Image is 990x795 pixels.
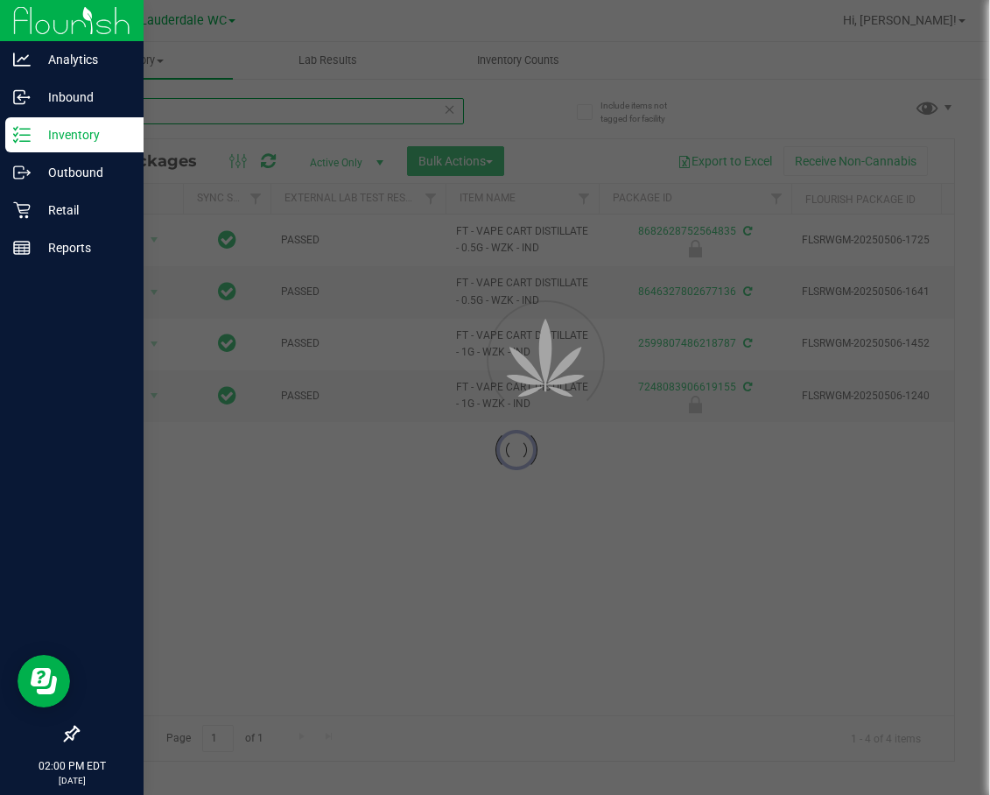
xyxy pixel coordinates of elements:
p: Retail [31,200,136,221]
p: Inventory [31,124,136,145]
inline-svg: Retail [13,201,31,219]
inline-svg: Analytics [13,51,31,68]
p: 02:00 PM EDT [8,758,136,774]
iframe: Resource center [18,655,70,707]
p: Outbound [31,162,136,183]
inline-svg: Reports [13,239,31,257]
inline-svg: Inventory [13,126,31,144]
p: Analytics [31,49,136,70]
p: Inbound [31,87,136,108]
p: Reports [31,237,136,258]
p: [DATE] [8,774,136,787]
inline-svg: Outbound [13,164,31,181]
inline-svg: Inbound [13,88,31,106]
